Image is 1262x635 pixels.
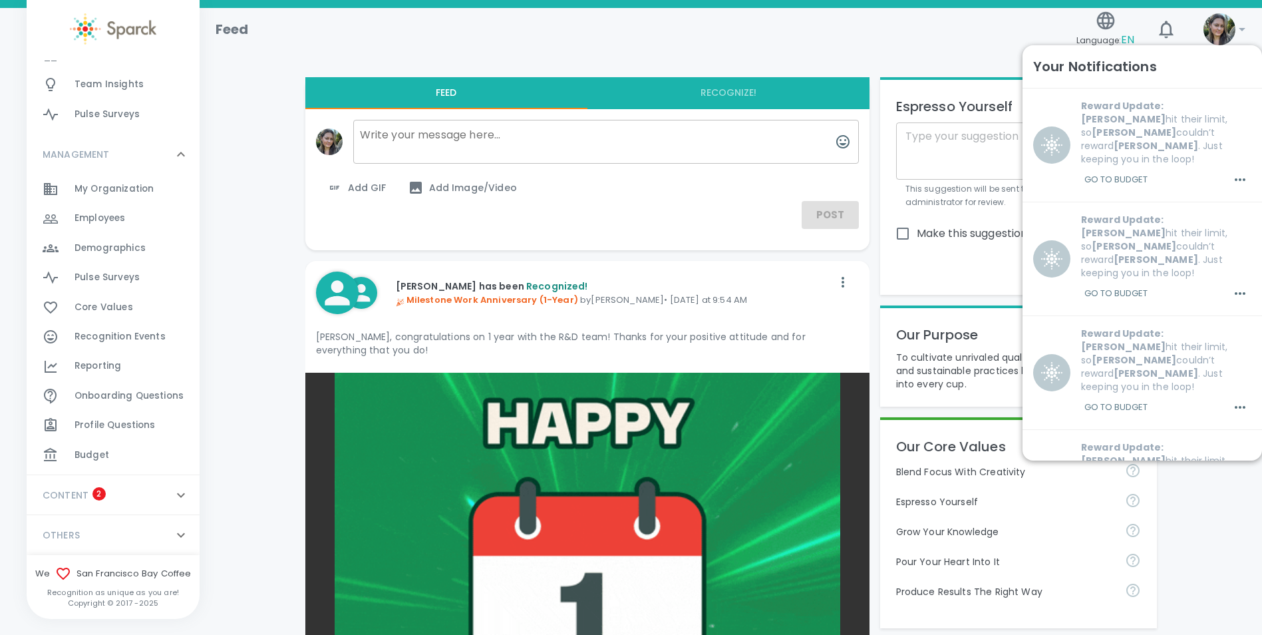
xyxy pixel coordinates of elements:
[1081,213,1164,226] b: Reward Update:
[75,78,144,91] span: Team Insights
[1081,112,1166,126] b: [PERSON_NAME]
[27,322,200,351] a: Recognition Events
[1114,253,1198,266] b: [PERSON_NAME]
[1081,99,1251,166] p: hit their limit, so couldn’t reward . Just keeping you in the loop!
[1092,353,1176,367] b: [PERSON_NAME]
[905,182,1132,209] p: This suggestion will be sent to the organization administrator for review.
[1071,6,1140,53] button: Language:EN
[305,77,869,109] div: interaction tabs
[27,566,200,582] span: We San Francisco Bay Coffee
[27,174,200,475] div: MANAGEMENT
[1041,248,1062,270] img: BQaiEiBogYIGKEBX0BIgaIGLCniC+Iy7N1stMIOgAAAABJRU5ErkJggg==
[70,13,156,45] img: Sparck logo
[75,389,184,403] span: Onboarding Questions
[305,77,587,109] button: Feed
[896,495,1114,509] p: Espresso Yourself
[896,324,1141,345] p: Our Purpose
[526,280,588,293] span: Recognized!
[27,100,200,129] a: Pulse Surveys
[27,475,200,515] div: CONTENT2
[75,301,133,314] span: Core Values
[1125,493,1141,509] svg: Share your voice and your ideas
[896,96,1141,117] p: Espresso Yourself
[1125,552,1141,568] svg: Come to work to make a difference in your own way
[27,381,200,411] a: Onboarding Questions
[43,489,88,502] p: CONTENT
[316,128,343,155] img: Picture of Mackenzie
[1203,13,1235,45] img: Picture of Mackenzie
[896,555,1114,568] p: Pour Your Heart Into It
[1081,226,1166,240] b: [PERSON_NAME]
[917,226,1093,242] span: Make this suggestion anonymous
[1041,134,1062,156] img: BQaiEiBogYIGKEBX0BIgaIGLCniC+Iy7N1stMIOgAAAABJRU5ErkJggg==
[75,330,166,343] span: Recognition Events
[75,419,156,432] span: Profile Questions
[1081,327,1164,340] b: Reward Update:
[896,585,1114,598] p: Produce Results The Right Way
[27,441,200,470] a: Budget
[896,465,1114,479] p: Blend Focus With Creativity
[27,134,200,174] div: MANAGEMENT
[75,182,154,196] span: My Organization
[27,351,200,381] a: Reporting
[1041,362,1062,383] img: BQaiEiBogYIGKEBX0BIgaIGLCniC+Iy7N1stMIOgAAAABJRU5ErkJggg==
[92,487,106,501] span: 2
[327,180,387,196] span: Add GIF
[1081,441,1251,507] p: hit their limit, so couldn’t reward . Just keeping you in the loop!
[75,449,109,462] span: Budget
[27,204,200,233] a: Employees
[1081,454,1166,467] b: [PERSON_NAME]
[896,436,1141,457] p: Our Core Values
[1076,31,1134,49] span: Language:
[396,294,578,306] span: Milestone Work Anniversary (1-Year)
[1081,213,1251,280] p: hit their limit, so couldn’t reward . Just keeping you in the loop!
[1092,126,1176,139] b: [PERSON_NAME]
[27,263,200,292] a: Pulse Surveys
[75,212,125,225] span: Employees
[1081,168,1151,191] button: Go to Budget
[408,180,517,196] span: Add Image/Video
[27,411,200,440] a: Profile Questions
[1033,56,1157,77] h6: Your Notifications
[75,271,140,284] span: Pulse Surveys
[27,598,200,608] p: Copyright © 2017 - 2025
[27,515,200,555] div: OTHERS
[43,529,80,542] p: OTHERS
[396,294,832,307] p: by [PERSON_NAME] • [DATE] at 9:54 AM
[896,525,1114,538] p: Grow Your Knowledge
[1125,582,1141,598] svg: Find success working together and doing the right thing
[1125,523,1141,538] svg: Follow your curiosity and learn together
[75,242,146,255] span: Demographics
[27,587,200,598] p: Recognition as unique as you are!
[396,280,832,293] p: [PERSON_NAME] has been
[1121,32,1134,47] span: EN
[1114,139,1198,152] b: [PERSON_NAME]
[1081,327,1251,393] p: hit their limit, so couldn’t reward . Just keeping you in the loop!
[1081,99,1164,112] b: Reward Update:
[27,70,200,99] a: Team Insights
[587,77,869,109] button: Recognize!
[75,359,121,373] span: Reporting
[1092,240,1176,253] b: [PERSON_NAME]
[216,19,249,40] h1: Feed
[27,234,200,263] a: Demographics
[27,13,200,45] a: Sparck logo
[1081,340,1166,353] b: [PERSON_NAME]
[43,148,110,161] p: MANAGEMENT
[1081,396,1151,419] button: Go to Budget
[27,293,200,322] a: Core Values
[27,174,200,204] a: My Organization
[75,108,140,121] span: Pulse Surveys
